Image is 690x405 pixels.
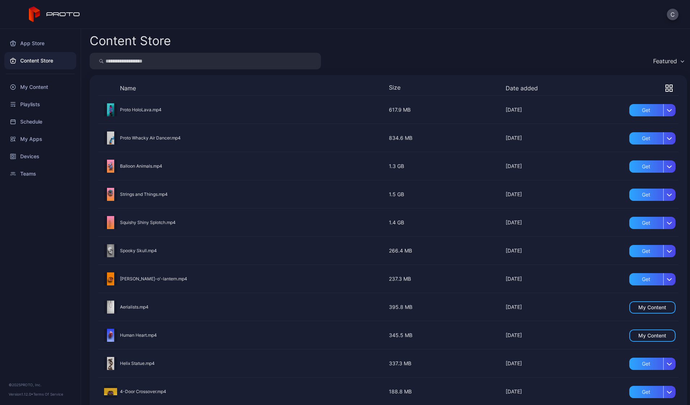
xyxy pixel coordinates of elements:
[629,358,676,370] button: Get
[629,217,663,229] div: Get
[4,165,76,182] a: Teams
[9,392,33,396] span: Version 1.12.0 •
[629,245,663,257] div: Get
[629,245,676,257] button: Get
[629,189,676,201] button: Get
[629,132,676,145] button: Get
[4,52,76,69] a: Content Store
[629,273,676,285] button: Get
[33,392,63,396] a: Terms Of Service
[629,189,663,201] div: Get
[629,273,663,285] div: Get
[650,53,687,69] button: Featured
[90,35,171,47] div: Content Store
[667,9,678,20] button: C
[629,217,676,229] button: Get
[629,386,663,398] div: Get
[629,160,676,173] button: Get
[629,301,676,314] button: My Content
[389,84,400,91] button: Size
[506,85,538,92] button: Date added
[120,85,136,92] button: Name
[4,35,76,52] a: App Store
[629,104,663,116] div: Get
[4,78,76,96] a: My Content
[629,386,676,398] button: Get
[629,132,663,145] div: Get
[629,160,663,173] div: Get
[4,113,76,130] a: Schedule
[629,329,676,342] button: My Content
[653,57,677,65] div: Featured
[629,358,663,370] div: Get
[4,148,76,165] a: Devices
[4,130,76,148] a: My Apps
[629,104,676,116] button: Get
[638,305,666,310] div: My Content
[4,96,76,113] a: Playlists
[638,333,666,339] div: My Content
[9,382,72,388] div: © 2025 PROTO, Inc.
